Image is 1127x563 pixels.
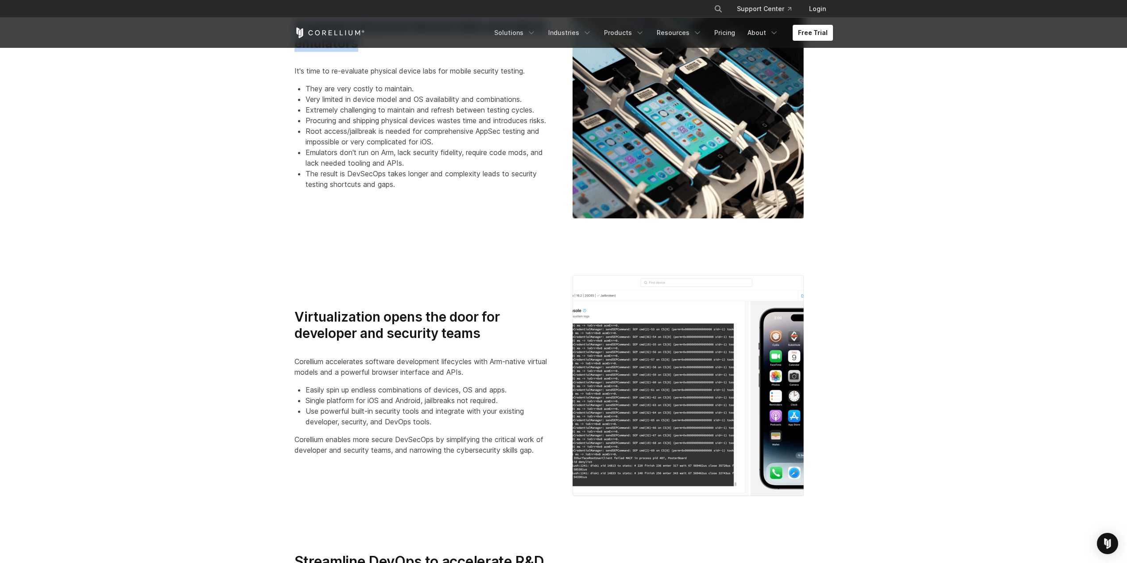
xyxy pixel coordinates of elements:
li: The result is DevSecOps takes longer and complexity leads to security testing shortcuts and gaps. [306,168,555,190]
li: Emulators don't run on Arm, lack security fidelity, require code mods, and lack needed tooling an... [306,147,555,168]
li: Very limited in device model and OS availability and combinations. [306,94,555,105]
p: Corellium accelerates software development lifecycles with Arm-native virtual models and a powerf... [294,356,555,377]
a: Login [802,1,833,17]
li: Single platform for iOS and Android, jailbreaks not required. [306,395,555,406]
li: Use powerful built-in security tools and integrate with your existing developer, security, and De... [306,406,555,427]
a: Pricing [709,25,740,41]
a: Resources [651,25,707,41]
a: Support Center [730,1,798,17]
li: Easily spin up endless combinations of devices, OS and apps. [306,384,555,395]
a: Products [599,25,650,41]
div: Navigation Menu [703,1,833,17]
p: It's time to re-evaluate physical device labs for mobile security testing. [294,66,555,76]
button: Search [710,1,726,17]
li: Procuring and shipping physical devices wastes time and introduces risks. [306,115,555,126]
a: Solutions [489,25,541,41]
a: Corellium Home [294,27,365,38]
a: Industries [543,25,597,41]
li: They are very costly to maintain. [306,83,555,94]
a: About [742,25,784,41]
p: Corellium enables more secure DevSecOps by simplifying the critical work of developer and securit... [294,434,555,455]
a: Free Trial [793,25,833,41]
li: Extremely challenging to maintain and refresh between testing cycles. [306,105,555,115]
h3: Virtualization opens the door for developer and security teams [294,309,555,342]
div: Open Intercom Messenger [1097,533,1118,554]
div: Navigation Menu [489,25,833,41]
img: Streamline DevSecOps Mobile Devices to accelerate R&D [573,275,804,496]
li: Root access/jailbreak is needed for comprehensive AppSec testing and impossible or very complicat... [306,126,555,147]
